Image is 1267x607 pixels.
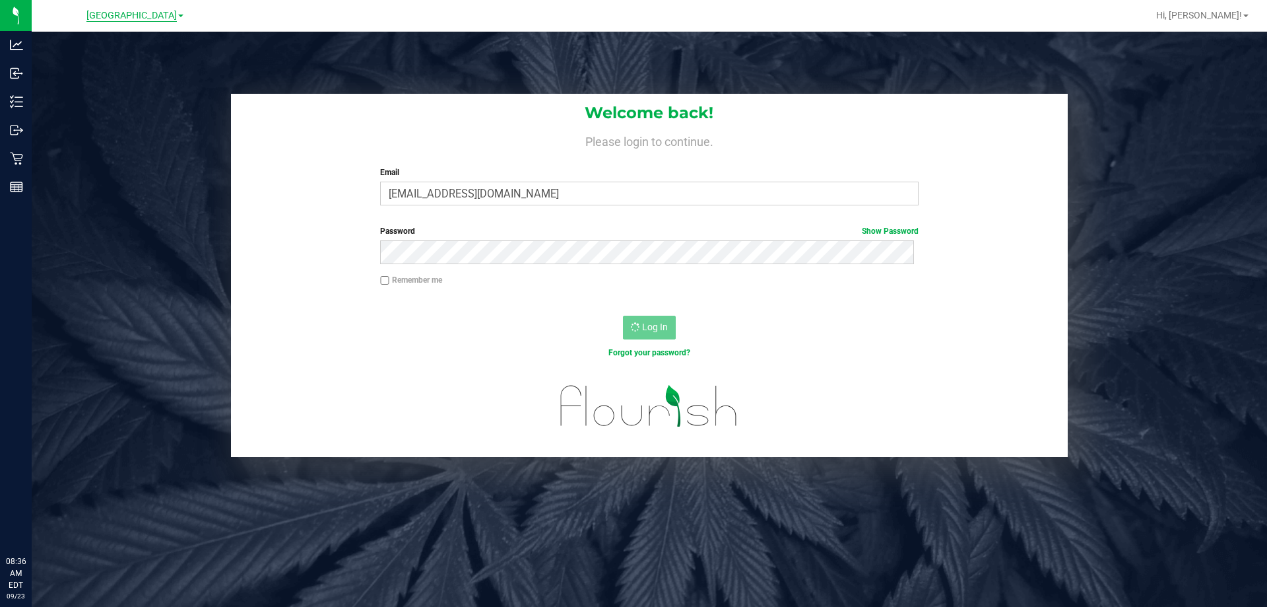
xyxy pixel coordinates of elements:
[6,555,26,591] p: 08:36 AM EDT
[380,274,442,286] label: Remember me
[10,38,23,52] inline-svg: Analytics
[86,10,177,22] span: [GEOGRAPHIC_DATA]
[10,180,23,194] inline-svg: Reports
[10,152,23,165] inline-svg: Retail
[380,166,918,178] label: Email
[1156,10,1242,20] span: Hi, [PERSON_NAME]!
[642,322,668,332] span: Log In
[380,227,415,236] span: Password
[544,373,754,440] img: flourish_logo.svg
[10,95,23,108] inline-svg: Inventory
[10,124,23,137] inline-svg: Outbound
[10,67,23,80] inline-svg: Inbound
[623,316,676,339] button: Log In
[862,227,919,236] a: Show Password
[231,132,1068,148] h4: Please login to continue.
[231,104,1068,122] h1: Welcome back!
[380,276,389,285] input: Remember me
[608,348,690,357] a: Forgot your password?
[6,591,26,601] p: 09/23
